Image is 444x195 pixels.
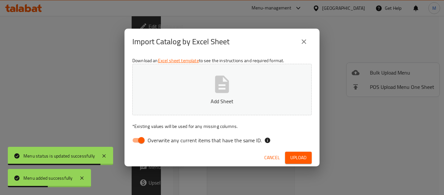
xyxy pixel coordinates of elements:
span: Overwrite any current items that have the same ID. [148,136,262,144]
h2: Import Catalog by Excel Sheet [132,36,229,47]
div: Menu status is updated successfully [23,152,95,160]
svg: If the overwrite option isn't selected, then the items that match an existing ID will be ignored ... [264,137,271,144]
button: Add Sheet [132,64,312,115]
button: Cancel [262,152,282,164]
p: Existing values will be used for any missing columns. [132,123,312,130]
button: close [296,34,312,49]
span: Upload [290,154,307,162]
div: Menu added successfully [23,174,73,182]
span: Cancel [264,154,280,162]
button: Upload [285,152,312,164]
div: Download an to see the instructions and required format. [124,55,320,149]
p: Add Sheet [142,97,302,105]
a: Excel sheet template [158,56,199,65]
